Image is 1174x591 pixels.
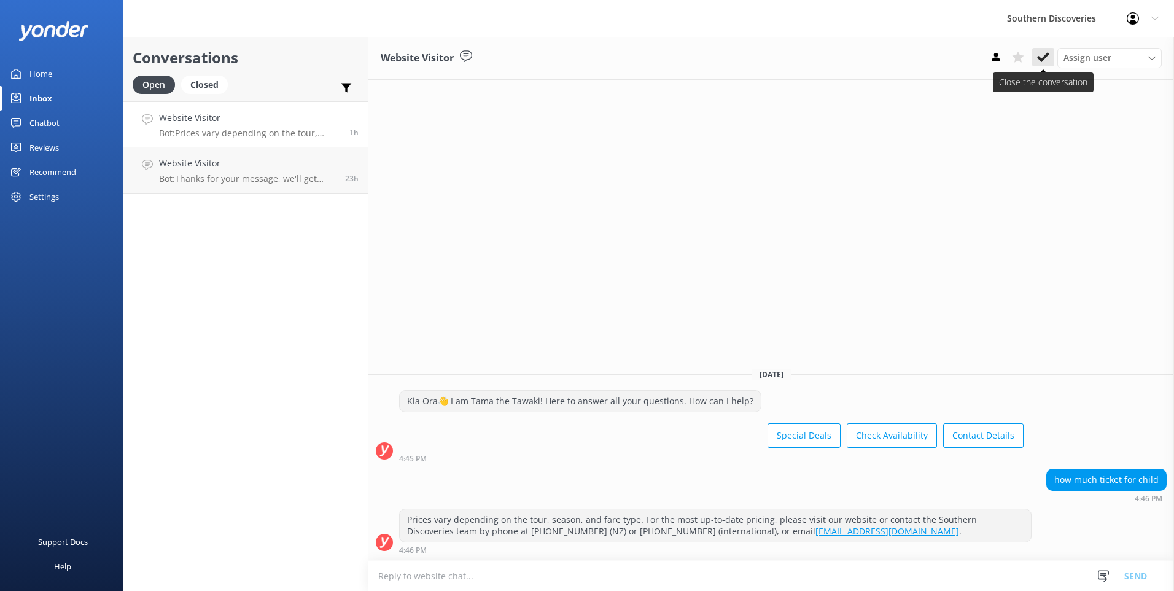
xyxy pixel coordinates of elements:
[159,173,336,184] p: Bot: Thanks for your message, we'll get back to you as soon as we can. You're also welcome to kee...
[752,369,791,380] span: [DATE]
[29,111,60,135] div: Chatbot
[181,77,234,91] a: Closed
[159,111,340,125] h4: Website Visitor
[399,454,1024,463] div: Sep 11 2025 04:45pm (UTC +12:00) Pacific/Auckland
[133,46,359,69] h2: Conversations
[349,127,359,138] span: Sep 11 2025 04:46pm (UTC +12:00) Pacific/Auckland
[1057,48,1162,68] div: Assign User
[1063,51,1111,65] span: Assign user
[123,101,368,147] a: Website VisitorBot:Prices vary depending on the tour, season, and fare type. For the most up-to-d...
[345,173,359,184] span: Sep 10 2025 07:17pm (UTC +12:00) Pacific/Auckland
[18,21,89,41] img: yonder-white-logo.png
[29,61,52,86] div: Home
[768,423,841,448] button: Special Deals
[847,423,937,448] button: Check Availability
[29,135,59,160] div: Reviews
[29,86,52,111] div: Inbox
[133,77,181,91] a: Open
[54,554,71,579] div: Help
[29,160,76,184] div: Recommend
[943,423,1024,448] button: Contact Details
[399,547,427,554] strong: 4:46 PM
[815,525,959,537] a: [EMAIL_ADDRESS][DOMAIN_NAME]
[399,455,427,463] strong: 4:45 PM
[38,530,88,554] div: Support Docs
[29,184,59,209] div: Settings
[159,157,336,170] h4: Website Visitor
[1135,495,1162,503] strong: 4:46 PM
[133,76,175,94] div: Open
[381,50,454,66] h3: Website Visitor
[181,76,228,94] div: Closed
[1046,494,1167,503] div: Sep 11 2025 04:46pm (UTC +12:00) Pacific/Auckland
[400,391,761,412] div: Kia Ora👋 I am Tama the Tawaki! Here to answer all your questions. How can I help?
[123,147,368,194] a: Website VisitorBot:Thanks for your message, we'll get back to you as soon as we can. You're also ...
[400,509,1031,542] div: Prices vary depending on the tour, season, and fare type. For the most up-to-date pricing, please...
[399,546,1032,554] div: Sep 11 2025 04:46pm (UTC +12:00) Pacific/Auckland
[159,128,340,139] p: Bot: Prices vary depending on the tour, season, and fare type. For the most up-to-date pricing, p...
[1047,469,1166,490] div: how much ticket for child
